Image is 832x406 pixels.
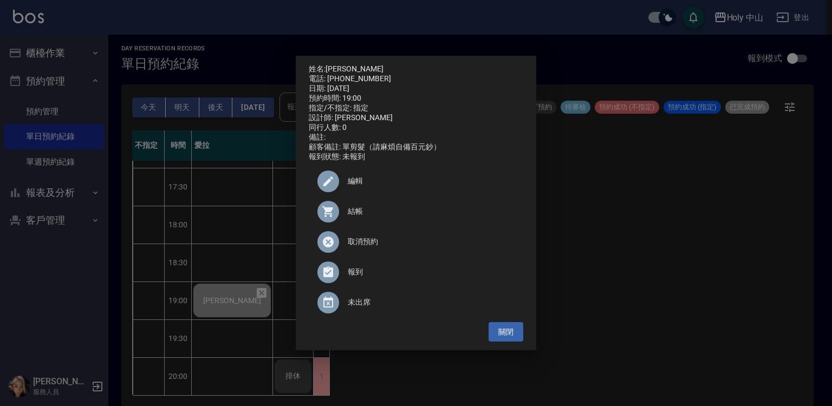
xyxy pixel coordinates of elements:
span: 取消預約 [348,236,515,247]
div: 編輯 [309,166,523,197]
div: 備註: [309,133,523,142]
div: 日期: [DATE] [309,84,523,94]
a: [PERSON_NAME] [326,64,383,73]
span: 報到 [348,266,515,278]
div: 未出席 [309,287,523,318]
div: 同行人數: 0 [309,123,523,133]
div: 指定/不指定: 指定 [309,103,523,113]
div: 設計師: [PERSON_NAME] [309,113,523,123]
span: 未出席 [348,297,515,308]
div: 報到狀態: 未報到 [309,152,523,162]
div: 顧客備註: 單剪髮（請麻煩自備百元鈔） [309,142,523,152]
a: 結帳 [309,197,523,227]
span: 編輯 [348,175,515,187]
button: 關閉 [489,322,523,342]
div: 報到 [309,257,523,287]
div: 電話: [PHONE_NUMBER] [309,74,523,84]
span: 結帳 [348,206,515,217]
p: 姓名: [309,64,523,74]
div: 預約時間: 19:00 [309,94,523,103]
div: 取消預約 [309,227,523,257]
